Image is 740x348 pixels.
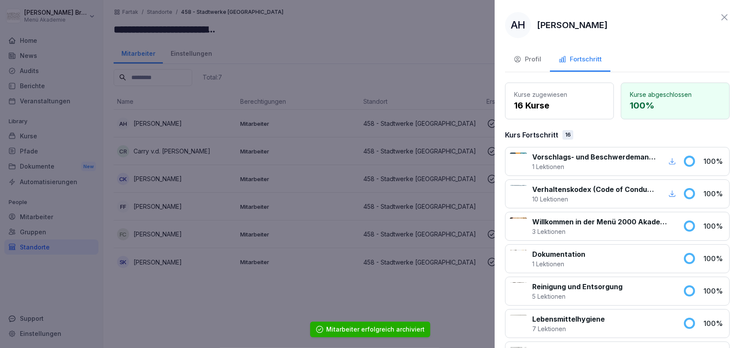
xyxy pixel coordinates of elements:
[505,48,550,72] button: Profil
[532,227,673,236] p: 3 Lektionen
[703,156,725,166] p: 100 %
[703,253,725,264] p: 100 %
[532,292,622,301] p: 5 Lektionen
[514,90,605,99] p: Kurse zugewiesen
[532,249,585,259] p: Dokumentation
[630,99,721,112] p: 100 %
[532,184,656,195] p: Verhaltenskodex (Code of Conduct) Menü 2000
[532,259,585,268] p: 1 Lektionen
[532,324,605,333] p: 7 Lektionen
[703,286,725,296] p: 100 %
[559,54,602,64] div: Fortschritt
[514,54,541,64] div: Profil
[703,318,725,329] p: 100 %
[703,221,725,231] p: 100 %
[537,19,608,32] p: [PERSON_NAME]
[505,130,558,140] p: Kurs Fortschritt
[532,195,656,204] p: 10 Lektionen
[514,99,605,112] p: 16 Kurse
[562,130,573,140] div: 16
[505,12,531,38] div: AH
[532,281,622,292] p: Reinigung und Entsorgung
[532,217,673,227] p: Willkommen in der Menü 2000 Akademie mit Bounti!
[532,152,656,162] p: Vorschlags- und Beschwerdemanagement bei Menü 2000
[532,162,656,171] p: 1 Lektionen
[630,90,721,99] p: Kurse abgeschlossen
[532,314,605,324] p: Lebensmittelhygiene
[550,48,610,72] button: Fortschritt
[703,188,725,199] p: 100 %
